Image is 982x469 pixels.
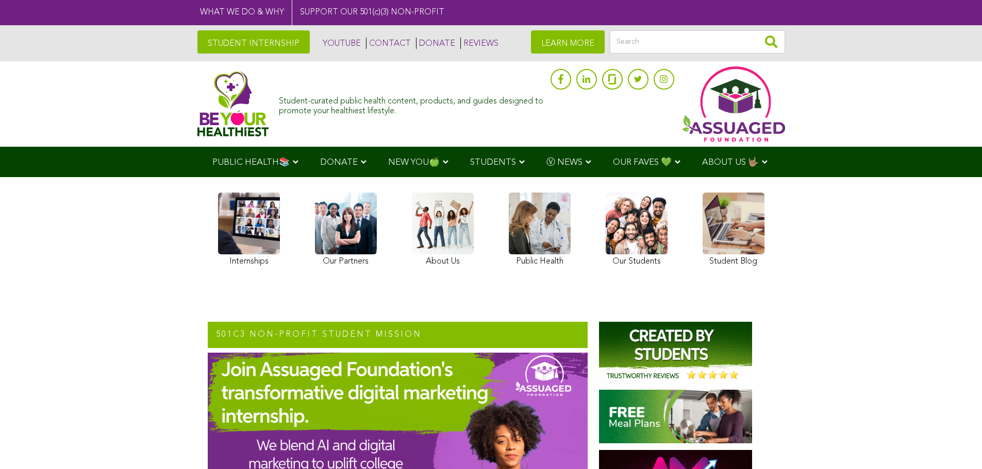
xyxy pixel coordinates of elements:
a: LEARN MORE [531,30,605,54]
img: Assuaged-Foundation-Student-Internship-Opportunity-Reviews-Mission-GIPHY-2 [599,322,752,384]
input: Search [610,30,785,54]
span: DONATE [320,158,358,167]
img: Assuaged [197,71,269,136]
span: STUDENTS [470,158,516,167]
a: YOUTUBE [320,38,361,49]
div: Student-curated public health content, products, and guides designed to promote your healthiest l... [279,92,545,116]
a: CONTACT [366,38,411,49]
a: REVIEWS [460,38,498,49]
img: Assuaged App [682,66,785,142]
span: ABOUT US 🤟🏽 [702,158,759,167]
img: glassdoor [608,74,615,84]
span: NEW YOU🍏 [388,158,440,167]
span: Ⓥ NEWS [546,158,582,167]
iframe: Chat Widget [930,420,982,469]
span: PUBLIC HEALTH📚 [212,158,290,167]
img: Homepage-Free-Meal-Plans-Assuaged [599,390,752,443]
span: OUR FAVES 💚 [613,158,672,167]
div: Navigation Menu [197,147,785,177]
a: STUDENT INTERNSHIP [197,30,310,54]
h2: 501c3 NON-PROFIT STUDENT MISSION [208,322,588,349]
a: DONATE [416,38,455,49]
